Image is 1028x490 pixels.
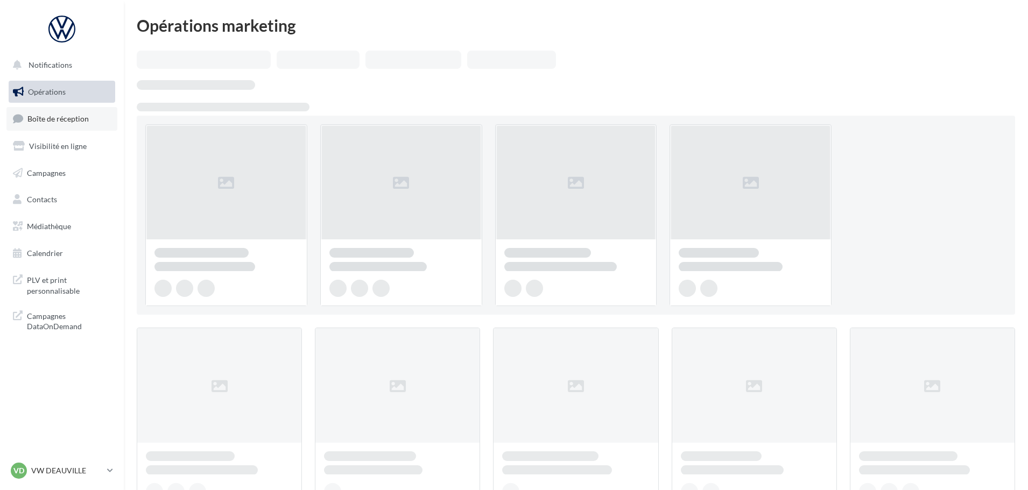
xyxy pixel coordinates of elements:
a: VD VW DEAUVILLE [9,460,115,481]
div: Opérations marketing [137,17,1015,33]
span: PLV et print personnalisable [27,273,111,296]
button: Notifications [6,54,113,76]
a: Médiathèque [6,215,117,238]
span: Visibilité en ligne [29,141,87,151]
span: VD [13,465,24,476]
p: VW DEAUVILLE [31,465,103,476]
a: Opérations [6,81,117,103]
a: Boîte de réception [6,107,117,130]
a: PLV et print personnalisable [6,268,117,300]
span: Campagnes [27,168,66,177]
a: Visibilité en ligne [6,135,117,158]
a: Campagnes DataOnDemand [6,304,117,336]
a: Campagnes [6,162,117,184]
span: Notifications [29,60,72,69]
a: Calendrier [6,242,117,265]
span: Boîte de réception [27,114,89,123]
span: Campagnes DataOnDemand [27,309,111,332]
a: Contacts [6,188,117,211]
span: Opérations [28,87,66,96]
span: Contacts [27,195,57,204]
span: Calendrier [27,248,63,258]
span: Médiathèque [27,222,71,231]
